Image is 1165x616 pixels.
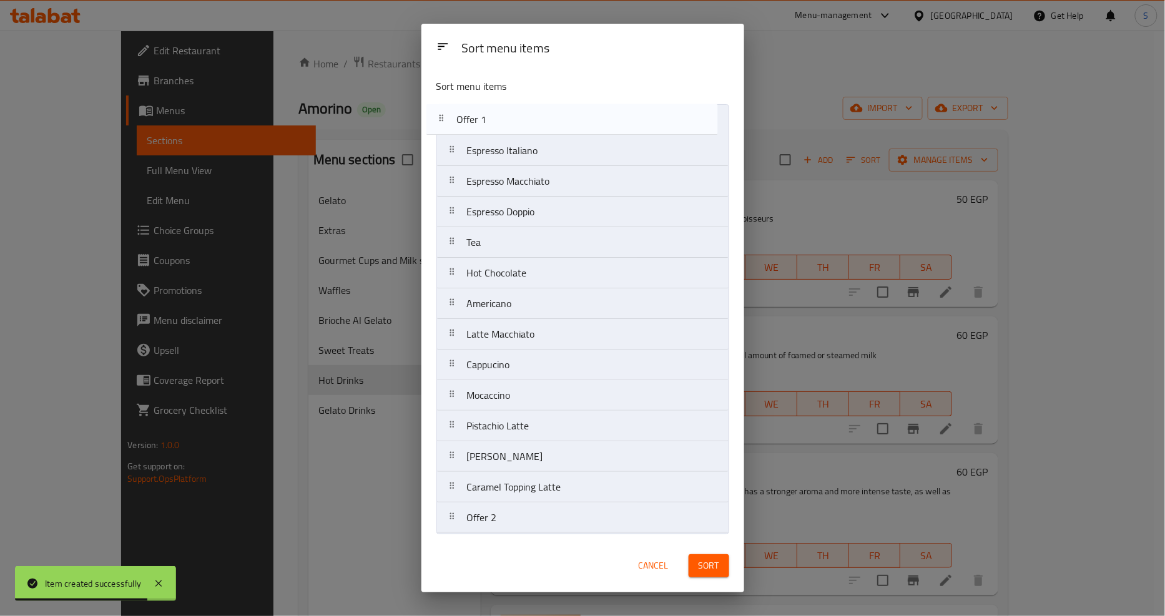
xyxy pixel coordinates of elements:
[699,558,719,574] span: Sort
[634,554,674,577] button: Cancel
[456,35,734,63] div: Sort menu items
[639,558,669,574] span: Cancel
[689,554,729,577] button: Sort
[45,577,141,590] div: Item created successfully
[436,79,669,94] p: Sort menu items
